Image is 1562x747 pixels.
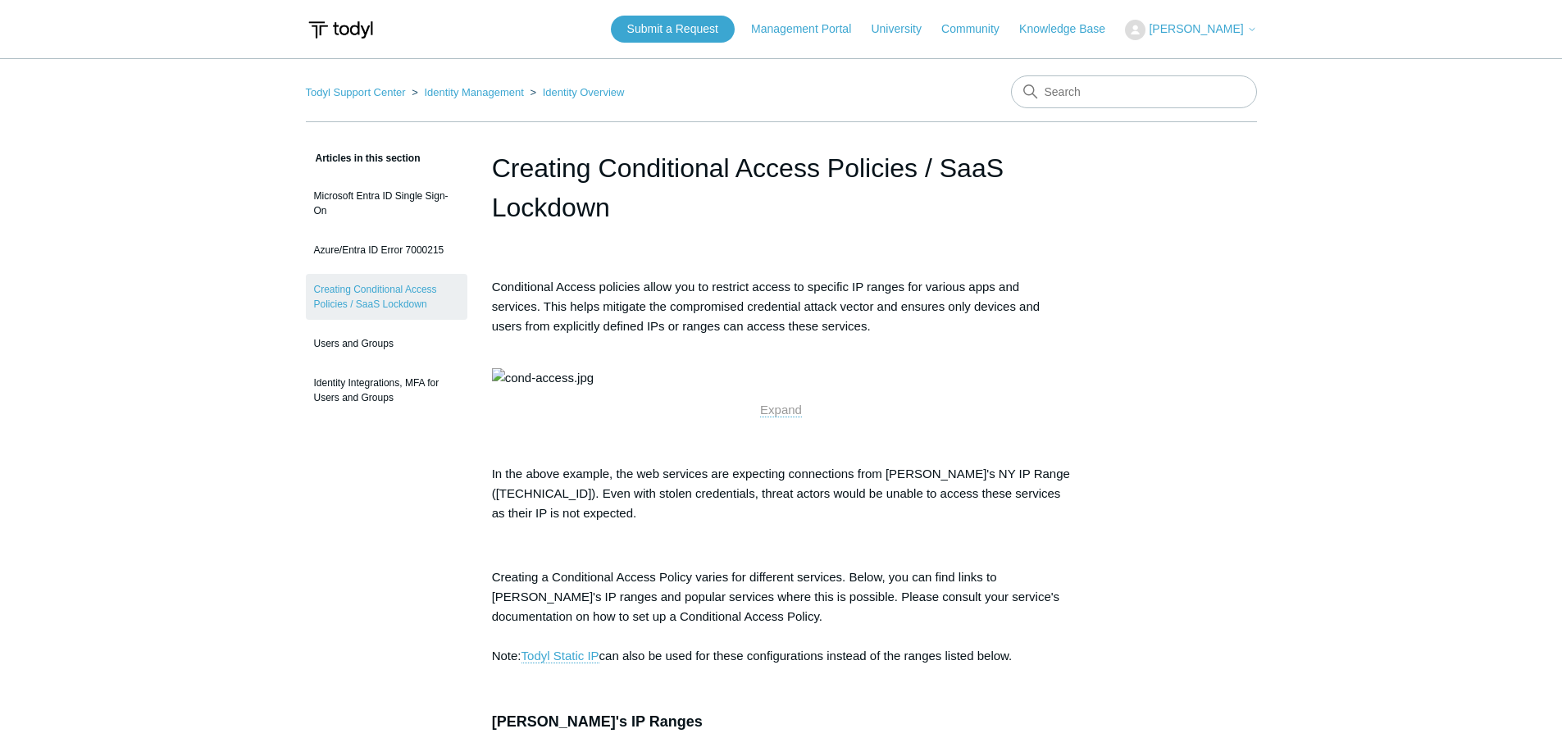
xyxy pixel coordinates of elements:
a: Identity Integrations, MFA for Users and Groups [306,367,467,413]
a: Todyl Static IP [521,649,599,663]
a: Submit a Request [611,16,735,43]
li: Todyl Support Center [306,86,409,98]
input: Search [1011,75,1257,108]
a: Identity Overview [543,86,625,98]
a: Management Portal [751,20,868,38]
li: Identity Overview [527,86,625,98]
a: Microsoft Entra ID Single Sign-On [306,180,467,226]
p: In the above example, the web services are expecting connections from [PERSON_NAME]'s NY IP Range... [492,464,1071,523]
h3: [PERSON_NAME]'s IP Ranges [492,710,1071,734]
img: Todyl Support Center Help Center home page [306,15,376,45]
a: Expand [760,403,802,417]
p: Conditional Access policies allow you to restrict access to specific IP ranges for various apps a... [492,277,1071,356]
a: Creating Conditional Access Policies / SaaS Lockdown [306,274,467,320]
span: Articles in this section [306,153,421,164]
a: Knowledge Base [1019,20,1122,38]
p: Creating a Conditional Access Policy varies for different services. Below, you can find links to ... [492,567,1071,666]
a: Community [941,20,1016,38]
a: Todyl Support Center [306,86,406,98]
li: Identity Management [408,86,526,98]
h1: Creating Conditional Access Policies / SaaS Lockdown [492,148,1071,227]
img: cond-access.jpg [492,368,594,388]
a: Users and Groups [306,328,467,359]
button: [PERSON_NAME] [1125,20,1256,40]
span: [PERSON_NAME] [1149,22,1243,35]
a: Identity Management [424,86,523,98]
a: University [871,20,937,38]
a: Azure/Entra ID Error 7000215 [306,235,467,266]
